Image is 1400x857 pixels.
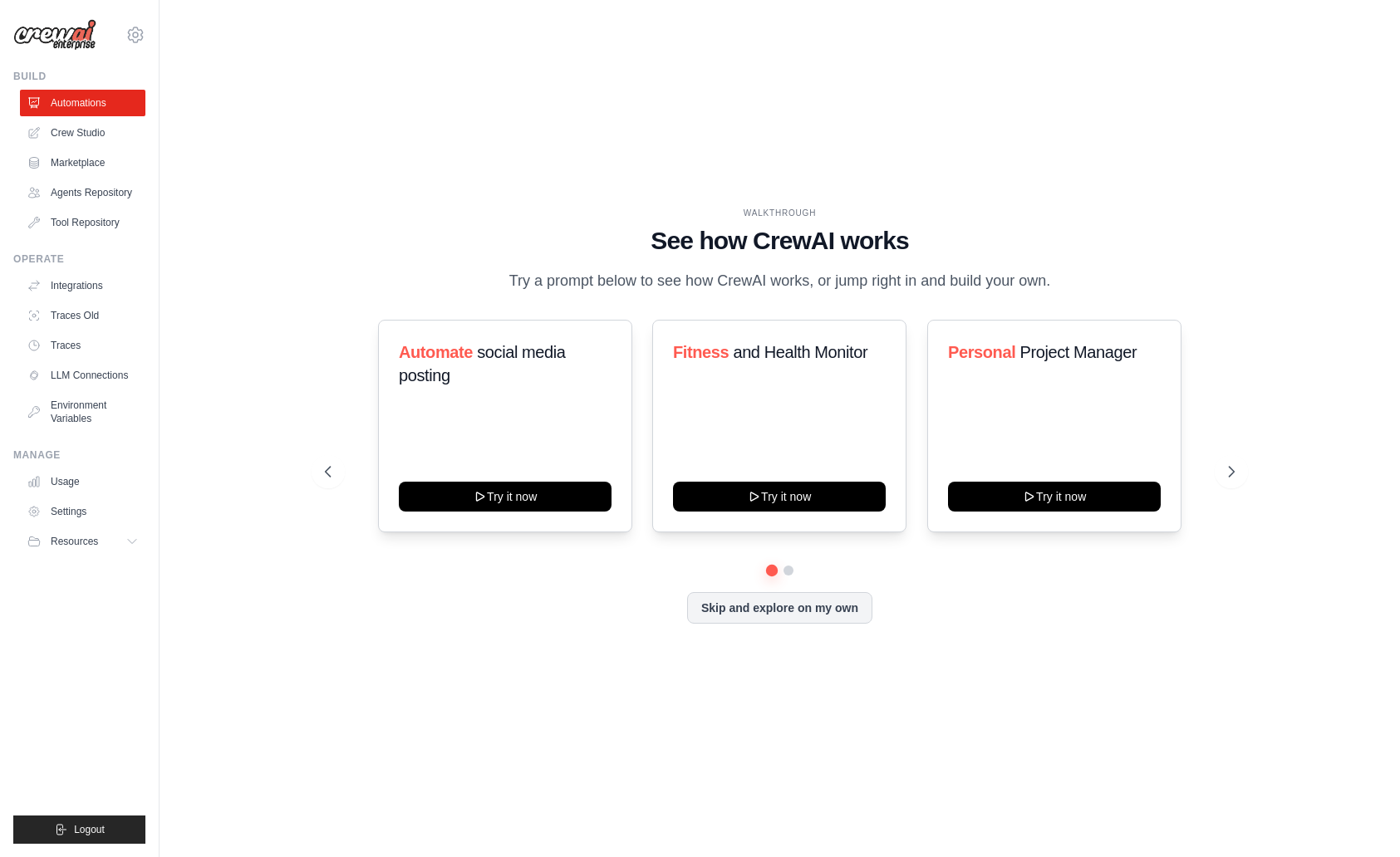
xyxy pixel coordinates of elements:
a: Automations [20,90,145,116]
div: Operate [13,252,145,266]
span: Project Manager [1019,343,1137,361]
span: and Health Monitor [734,343,868,361]
a: Integrations [20,272,145,299]
button: Logout [13,815,145,844]
button: Try it now [399,482,612,512]
a: LLM Connections [20,362,145,389]
button: Try it now [948,482,1161,512]
span: Fitness [673,343,729,361]
a: Traces [20,332,145,359]
div: Manage [13,448,145,462]
a: Tool Repository [20,209,145,236]
a: Traces Old [20,302,145,329]
div: Build [13,70,145,83]
a: Environment Variables [20,392,145,432]
span: Automate [399,343,473,361]
a: Settings [20,498,145,525]
span: social media posting [399,343,566,384]
div: WALKTHROUGH [325,207,1235,219]
span: Personal [948,343,1015,361]
button: Skip and explore on my own [687,592,872,624]
a: Agents Repository [20,179,145,206]
a: Usage [20,468,145,495]
button: Resources [20,528,145,555]
img: Logo [13,19,96,51]
span: Resources [51,535,98,548]
h1: See how CrewAI works [325,226,1235,256]
button: Try it now [673,482,886,512]
a: Crew Studio [20,120,145,146]
a: Marketplace [20,149,145,176]
span: Logout [74,823,105,836]
p: Try a prompt below to see how CrewAI works, or jump right in and build your own. [501,269,1059,293]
